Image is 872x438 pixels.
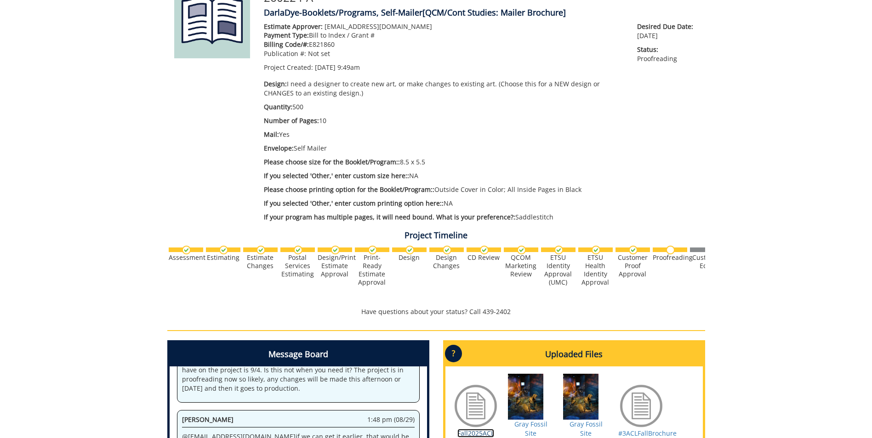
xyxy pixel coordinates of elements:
div: Estimating [206,253,240,262]
p: NA [264,171,624,180]
span: Number of Pages: [264,116,319,125]
a: Gray Fossil Site [570,420,603,438]
img: checkmark [517,246,526,254]
p: Bill to Index / Grant # [264,31,624,40]
span: Estimate Approver: [264,22,323,31]
div: Proofreading [653,253,687,262]
h4: Uploaded Files [445,343,703,366]
span: 1:48 pm (08/29) [367,415,415,424]
span: Quantity: [264,102,292,111]
h4: DarlaDye-Booklets/Programs, Self-Mailer [264,8,698,17]
div: Assessment [169,253,203,262]
div: Customer Edits [690,253,724,270]
div: Design/Print Estimate Approval [318,253,352,278]
img: checkmark [443,246,451,254]
span: Payment Type: [264,31,309,39]
p: @ [EMAIL_ADDRESS][DOMAIN_NAME] [PERSON_NAME], the deadline you have on the project is 9/4. Is thi... [182,356,415,393]
p: ? [445,345,462,362]
img: checkmark [331,246,340,254]
div: ETSU Identity Approval (UMC) [541,253,576,286]
p: E821860 [264,40,624,49]
img: checkmark [219,246,228,254]
p: [EMAIL_ADDRESS][DOMAIN_NAME] [264,22,624,31]
span: Envelope: [264,144,294,152]
span: If you selected 'Other,' enter custom size here:: [264,171,409,180]
p: I need a designer to create new art, or make changes to existing art. (Choose this for a NEW desi... [264,79,624,98]
span: [QCM/Cont Studies: Mailer Brochure] [422,7,566,18]
img: checkmark [554,246,563,254]
span: Desired Due Date: [637,22,698,31]
a: Gray Fossil Site [514,420,547,438]
img: checkmark [592,246,600,254]
p: Saddlestitch [264,213,624,222]
div: Postal Services Estimating [280,253,315,278]
p: Self Mailer [264,144,624,153]
span: Publication #: [264,49,306,58]
div: Estimate Changes [243,253,278,270]
div: CD Review [467,253,501,262]
img: checkmark [629,246,638,254]
img: checkmark [405,246,414,254]
h4: Message Board [170,343,427,366]
img: checkmark [182,246,191,254]
span: If your program has multiple pages, it will need bound. What is your preference?: [264,213,515,221]
span: Mail: [264,130,279,139]
p: [DATE] [637,22,698,40]
p: Outside Cover in Color; All Inside Pages in Black [264,185,624,194]
span: If you selected 'Other,' enter custom printing option here:: [264,199,444,208]
span: [PERSON_NAME] [182,415,234,424]
span: Please choose printing option for the Booklet/Program:: [264,185,434,194]
span: Design: [264,79,287,88]
p: 500 [264,102,624,112]
div: Print-Ready Estimate Approval [355,253,389,286]
p: 8.5 x 5.5 [264,157,624,167]
a: #3ACLFallBrochure [618,429,677,438]
p: Have questions about your status? Call 439-2402 [167,307,705,316]
img: checkmark [480,246,489,254]
div: QCOM Marketing Review [504,253,538,278]
span: Not set [308,49,330,58]
img: no [666,246,675,254]
a: Fall2025ACL [457,429,494,438]
span: Billing Code/#: [264,40,309,49]
span: Status: [637,45,698,54]
p: Yes [264,130,624,139]
h4: Project Timeline [167,231,705,240]
div: Design [392,253,427,262]
span: Please choose size for the Booklet/Program:: [264,157,400,166]
span: Project Created: [264,63,313,72]
span: [DATE] 9:49am [315,63,360,72]
img: checkmark [368,246,377,254]
div: Customer Proof Approval [616,253,650,278]
div: ETSU Health Identity Approval [578,253,613,286]
p: NA [264,199,624,208]
div: Design Changes [429,253,464,270]
p: 10 [264,116,624,125]
img: checkmark [256,246,265,254]
img: checkmark [294,246,302,254]
p: Proofreading [637,45,698,63]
